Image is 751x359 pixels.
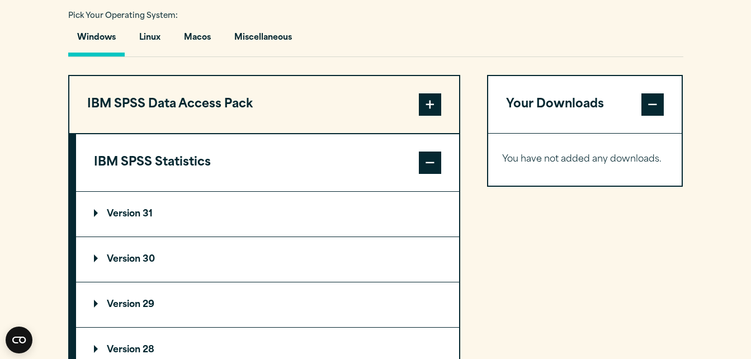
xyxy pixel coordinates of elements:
[225,25,301,56] button: Miscellaneous
[76,237,459,282] summary: Version 30
[68,25,125,56] button: Windows
[175,25,220,56] button: Macos
[502,152,668,168] p: You have not added any downloads.
[94,346,154,355] p: Version 28
[6,327,32,353] button: Open CMP widget
[94,255,155,264] p: Version 30
[94,300,154,309] p: Version 29
[488,76,682,133] button: Your Downloads
[130,25,169,56] button: Linux
[69,76,459,133] button: IBM SPSS Data Access Pack
[76,192,459,237] summary: Version 31
[94,210,153,219] p: Version 31
[76,282,459,327] summary: Version 29
[488,133,682,186] div: Your Downloads
[76,134,459,191] button: IBM SPSS Statistics
[68,12,178,20] span: Pick Your Operating System:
